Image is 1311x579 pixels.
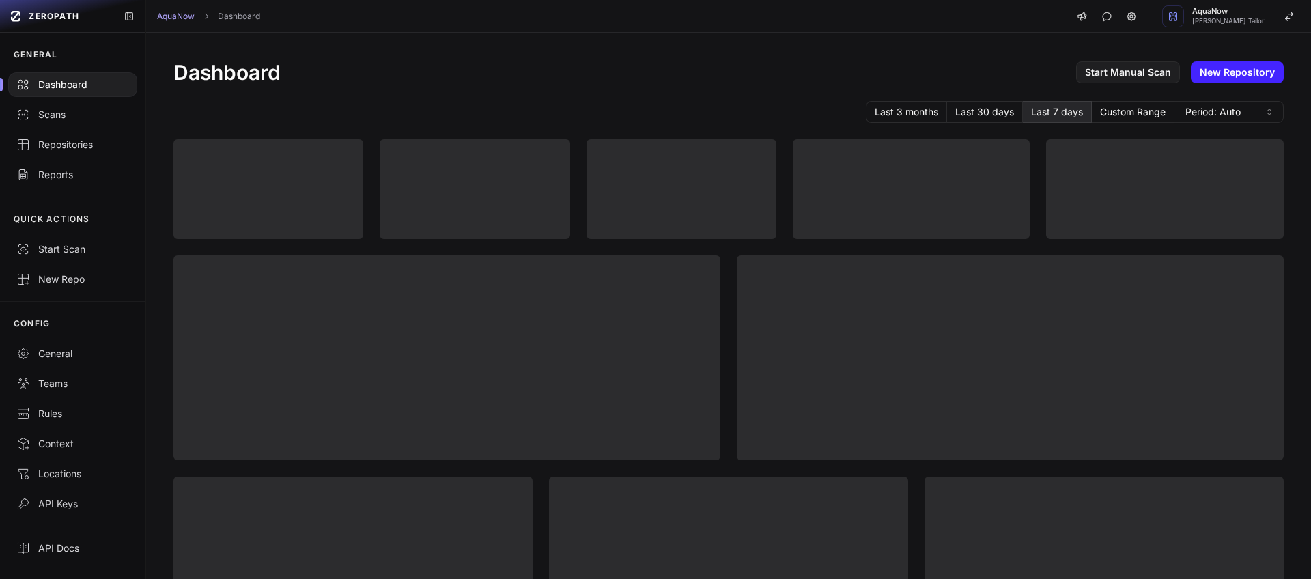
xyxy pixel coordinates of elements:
a: Dashboard [218,11,260,22]
button: Last 30 days [947,101,1023,123]
div: Teams [16,377,129,391]
span: [PERSON_NAME] Tailor [1192,18,1265,25]
svg: chevron right, [201,12,211,21]
a: New Repository [1191,61,1284,83]
div: Locations [16,467,129,481]
div: New Repo [16,272,129,286]
div: Scans [16,108,129,122]
button: Custom Range [1092,101,1174,123]
p: CONFIG [14,318,50,329]
div: API Docs [16,541,129,555]
p: GENERAL [14,49,57,60]
span: ZEROPATH [29,11,79,22]
div: General [16,347,129,361]
div: Rules [16,407,129,421]
div: Start Scan [16,242,129,256]
div: Context [16,437,129,451]
a: ZEROPATH [5,5,113,27]
div: Repositories [16,138,129,152]
svg: caret sort, [1264,107,1275,117]
div: Dashboard [16,78,129,91]
div: API Keys [16,497,129,511]
button: Last 7 days [1023,101,1092,123]
h1: Dashboard [173,60,281,85]
a: Start Manual Scan [1076,61,1180,83]
span: AquaNow [1192,8,1265,15]
span: Period: Auto [1185,105,1241,119]
p: QUICK ACTIONS [14,214,90,225]
button: Last 3 months [866,101,947,123]
nav: breadcrumb [157,11,260,22]
a: AquaNow [157,11,195,22]
div: Reports [16,168,129,182]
